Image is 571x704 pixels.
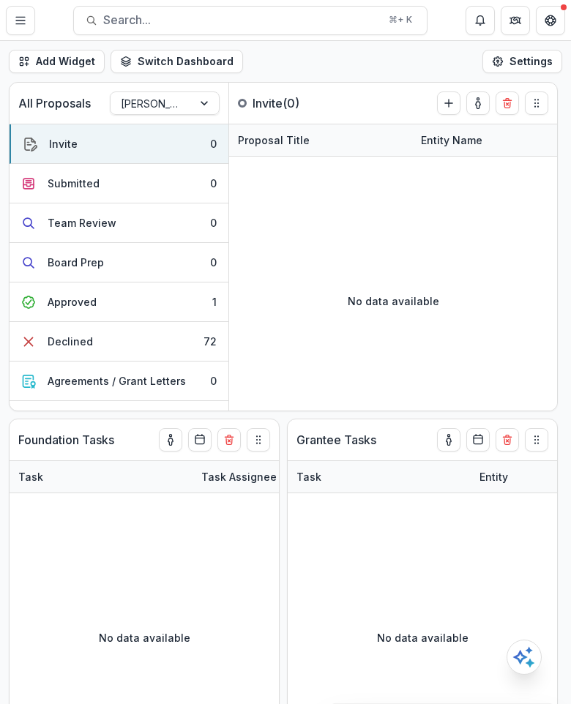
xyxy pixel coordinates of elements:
button: Delete card [217,428,241,452]
button: Declined72 [10,322,228,362]
div: Entity Name [412,132,491,148]
div: Task [10,469,52,484]
div: 0 [210,215,217,231]
div: Task [288,461,471,493]
p: No data available [99,630,190,645]
div: 0 [210,255,217,270]
button: Create Proposal [437,91,460,115]
button: Agreements / Grant Letters0 [10,362,228,401]
p: Grantee Tasks [296,431,376,449]
div: Task Assignee [193,461,302,493]
button: Open AI Assistant [507,640,542,675]
div: Task [288,469,330,484]
button: Drag [525,428,548,452]
p: Foundation Tasks [18,431,114,449]
button: toggle-assigned-to-me [437,428,460,452]
button: Invite0 [10,124,228,164]
button: Get Help [536,6,565,35]
button: Submitted0 [10,164,228,203]
button: toggle-assigned-to-me [466,91,490,115]
div: Agreements / Grant Letters [48,373,186,389]
p: All Proposals [18,94,91,112]
button: Notifications [466,6,495,35]
div: 1 [212,294,217,310]
div: Task Assignee [193,469,285,484]
div: 0 [210,373,217,389]
button: Approved1 [10,282,228,322]
div: Proposal Title [229,132,318,148]
div: Invite [49,136,78,151]
button: Drag [247,428,270,452]
button: Settings [482,50,562,73]
button: Calendar [188,428,212,452]
span: Search... [103,13,380,27]
div: 72 [204,334,217,349]
div: Proposal Title [229,124,412,156]
button: Calendar [466,428,490,452]
button: Board Prep0 [10,243,228,282]
p: Invite ( 0 ) [253,94,362,112]
div: Board Prep [48,255,104,270]
div: Task [10,461,193,493]
div: Team Review [48,215,116,231]
button: Add Widget [9,50,105,73]
div: ⌘ + K [386,12,415,28]
button: Delete card [496,428,519,452]
button: Drag [525,91,548,115]
p: No data available [348,293,439,309]
button: Delete card [496,91,519,115]
div: Approved [48,294,97,310]
button: Switch Dashboard [111,50,243,73]
div: Declined [48,334,93,349]
button: Search... [73,6,428,35]
div: Entity [471,469,517,484]
button: Partners [501,6,530,35]
button: Team Review0 [10,203,228,243]
div: 0 [210,136,217,151]
button: toggle-assigned-to-me [159,428,182,452]
button: Toggle Menu [6,6,35,35]
p: No data available [377,630,469,645]
div: 0 [210,176,217,191]
div: Submitted [48,176,100,191]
